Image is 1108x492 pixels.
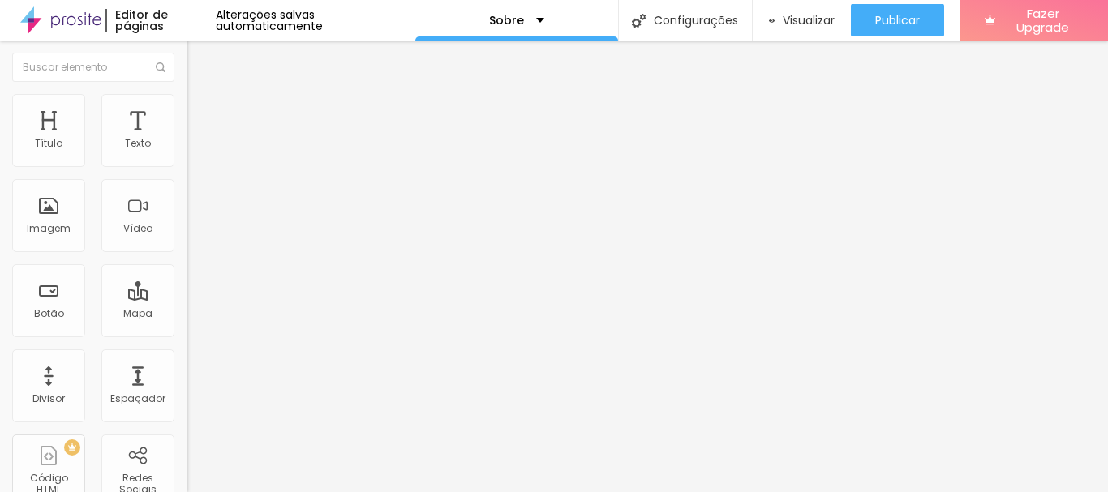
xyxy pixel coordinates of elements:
div: Texto [125,138,151,149]
img: Icone [156,62,165,72]
div: Imagem [27,223,71,234]
input: Buscar elemento [12,53,174,82]
div: Título [35,138,62,149]
div: Alterações salvas automaticamente [216,9,415,32]
div: Botão [34,308,64,319]
img: view-1.svg [769,14,775,28]
div: Espaçador [110,393,165,404]
span: Visualizar [783,14,835,27]
img: Icone [632,14,646,28]
div: Vídeo [123,223,152,234]
div: Divisor [32,393,65,404]
iframe: Editor [187,41,1108,492]
p: Sobre [489,15,524,26]
button: Publicar [851,4,944,36]
div: Mapa [123,308,152,319]
div: Editor de páginas [105,9,215,32]
span: Fazer Upgrade [1002,6,1084,35]
span: Publicar [875,14,920,27]
button: Visualizar [753,4,852,36]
